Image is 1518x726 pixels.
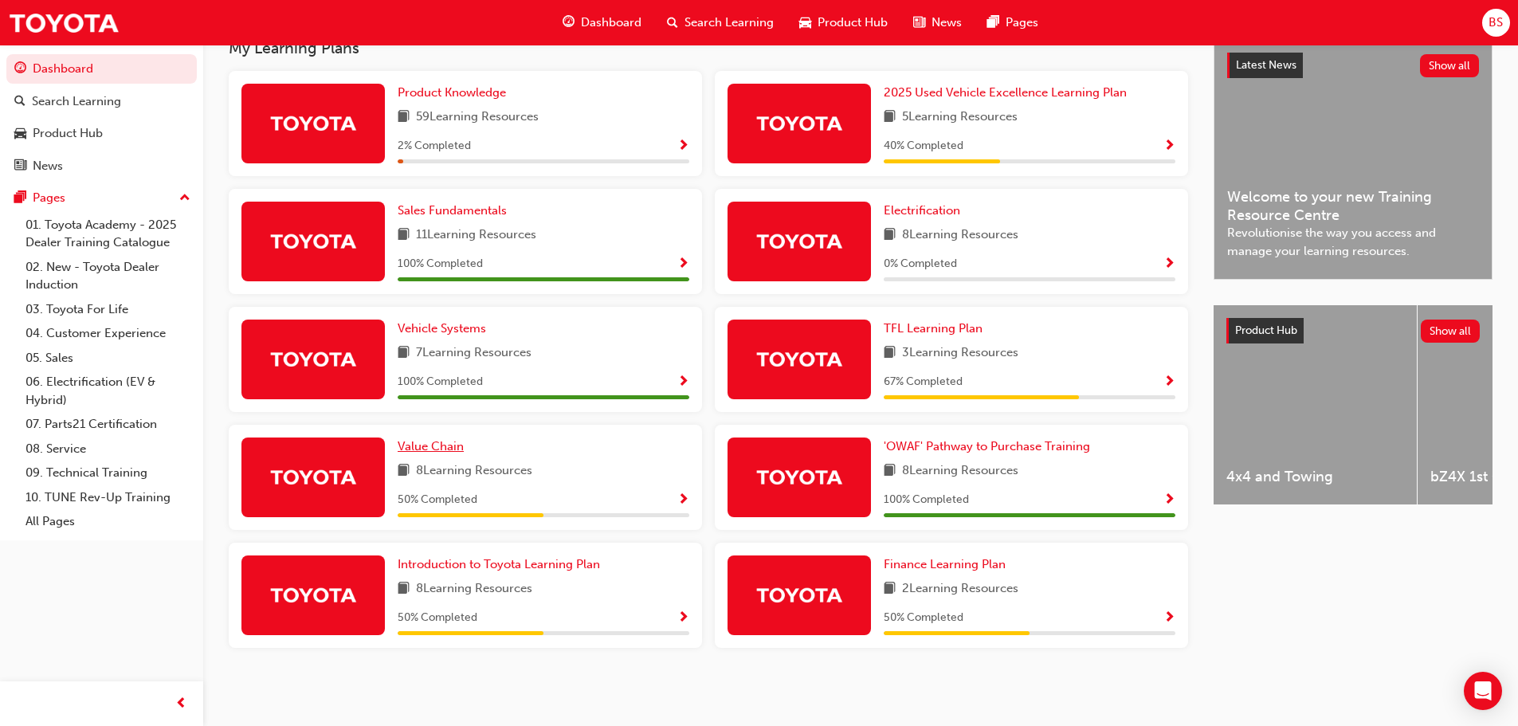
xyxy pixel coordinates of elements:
[902,226,1018,245] span: 8 Learning Resources
[1163,372,1175,392] button: Show Progress
[14,191,26,206] span: pages-icon
[33,157,63,175] div: News
[19,213,197,255] a: 01. Toyota Academy - 2025 Dealer Training Catalogue
[398,85,506,100] span: Product Knowledge
[398,609,477,627] span: 50 % Completed
[1236,58,1296,72] span: Latest News
[179,188,190,209] span: up-icon
[19,485,197,510] a: 10. TUNE Rev-Up Training
[677,493,689,508] span: Show Progress
[32,92,121,111] div: Search Learning
[1421,320,1481,343] button: Show all
[6,54,197,84] a: Dashboard
[1163,375,1175,390] span: Show Progress
[884,343,896,363] span: book-icon
[755,581,843,609] img: Trak
[6,151,197,181] a: News
[416,226,536,245] span: 11 Learning Resources
[398,320,492,338] a: Vehicle Systems
[398,438,470,456] a: Value Chain
[398,202,513,220] a: Sales Fundamentals
[884,439,1090,453] span: 'OWAF' Pathway to Purchase Training
[398,461,410,481] span: book-icon
[19,370,197,412] a: 06. Electrification (EV & Hybrid)
[19,321,197,346] a: 04. Customer Experience
[654,6,786,39] a: search-iconSearch Learning
[33,189,65,207] div: Pages
[19,509,197,534] a: All Pages
[1163,254,1175,274] button: Show Progress
[19,412,197,437] a: 07. Parts21 Certification
[1214,305,1417,504] a: 4x4 and Towing
[884,373,963,391] span: 67 % Completed
[902,461,1018,481] span: 8 Learning Resources
[398,226,410,245] span: book-icon
[19,437,197,461] a: 08. Service
[902,108,1018,128] span: 5 Learning Resources
[786,6,900,39] a: car-iconProduct Hub
[884,320,989,338] a: TFL Learning Plan
[884,85,1127,100] span: 2025 Used Vehicle Excellence Learning Plan
[677,375,689,390] span: Show Progress
[884,461,896,481] span: book-icon
[932,14,962,32] span: News
[269,581,357,609] img: Trak
[1227,224,1479,260] span: Revolutionise the way you access and manage your learning resources.
[884,226,896,245] span: book-icon
[884,321,983,336] span: TFL Learning Plan
[902,343,1018,363] span: 3 Learning Resources
[1227,188,1479,224] span: Welcome to your new Training Resource Centre
[884,255,957,273] span: 0 % Completed
[1214,39,1493,280] a: Latest NewsShow allWelcome to your new Training Resource CentreRevolutionise the way you access a...
[755,227,843,255] img: Trak
[398,373,483,391] span: 100 % Completed
[818,14,888,32] span: Product Hub
[884,108,896,128] span: book-icon
[900,6,975,39] a: news-iconNews
[398,137,471,155] span: 2 % Completed
[33,124,103,143] div: Product Hub
[975,6,1051,39] a: pages-iconPages
[1006,14,1038,32] span: Pages
[677,608,689,628] button: Show Progress
[1482,9,1510,37] button: BS
[755,463,843,491] img: Trak
[1163,611,1175,626] span: Show Progress
[1163,257,1175,272] span: Show Progress
[755,109,843,137] img: Trak
[884,491,969,509] span: 100 % Completed
[14,95,25,109] span: search-icon
[19,346,197,371] a: 05. Sales
[398,84,512,102] a: Product Knowledge
[1226,318,1480,343] a: Product HubShow all
[1163,608,1175,628] button: Show Progress
[269,227,357,255] img: Trak
[677,254,689,274] button: Show Progress
[563,13,575,33] span: guage-icon
[1420,54,1480,77] button: Show all
[884,203,960,218] span: Electrification
[884,579,896,599] span: book-icon
[416,461,532,481] span: 8 Learning Resources
[398,555,606,574] a: Introduction to Toyota Learning Plan
[799,13,811,33] span: car-icon
[884,202,967,220] a: Electrification
[913,13,925,33] span: news-icon
[19,255,197,297] a: 02. New - Toyota Dealer Induction
[755,345,843,373] img: Trak
[884,137,963,155] span: 40 % Completed
[1163,490,1175,510] button: Show Progress
[6,119,197,148] a: Product Hub
[581,14,641,32] span: Dashboard
[550,6,654,39] a: guage-iconDashboard
[398,557,600,571] span: Introduction to Toyota Learning Plan
[14,127,26,141] span: car-icon
[677,136,689,156] button: Show Progress
[8,5,120,41] img: Trak
[269,345,357,373] img: Trak
[6,183,197,213] button: Pages
[269,463,357,491] img: Trak
[398,579,410,599] span: book-icon
[19,297,197,322] a: 03. Toyota For Life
